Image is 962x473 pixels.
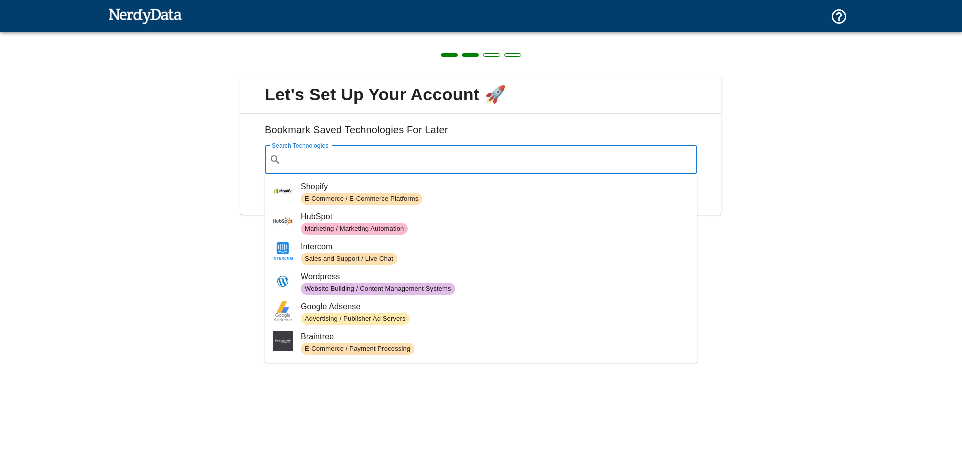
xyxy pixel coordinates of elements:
span: Advertising / Publisher Ad Servers [301,314,410,324]
h6: Bookmark Saved Technologies For Later [249,122,713,146]
span: HubSpot [301,211,689,223]
label: Search Technologies [272,141,328,150]
img: a9e5c921-6753-4dd5-bbf1-d3e781a53414.jpg [273,211,293,231]
img: ACwAAAAAAQABAAACADs= [273,361,293,381]
span: Shopify [301,181,689,193]
img: d513e568-ad32-44b5-b0c8-1b7d3fbe88a6.jpg [273,181,293,201]
img: NerdyData.com [108,6,182,26]
img: f48d9932-2638-426a-9ca8-d84a6b78fd6e.jpg [273,241,293,261]
img: 795bae79-af8a-43e9-8f76-c7d62378d388.jpg [273,301,293,321]
span: Marketing / Marketing Automation [301,224,408,234]
iframe: Drift Widget Chat Controller [912,402,950,440]
span: Let's Set Up Your Account 🚀 [249,84,713,105]
span: Sales and Support / Live Chat [301,254,397,264]
button: Support and Documentation [824,2,854,31]
span: Intercom [301,241,689,253]
span: Website Building / Content Management Systems [301,284,455,294]
span: Braintree [301,331,689,343]
img: a5e99983-4836-42b0-9869-162d78db7524.jpg [273,271,293,291]
span: E-Commerce / Payment Processing [301,344,414,354]
span: Woocommerce [301,361,689,373]
span: Wordpress [301,271,689,283]
span: Google Adsense [301,301,689,313]
span: E-Commerce / E-Commerce Platforms [301,194,422,204]
img: ef5f765a-9d26-4f73-88f5-b02c862a9a40.jpg [273,331,293,351]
